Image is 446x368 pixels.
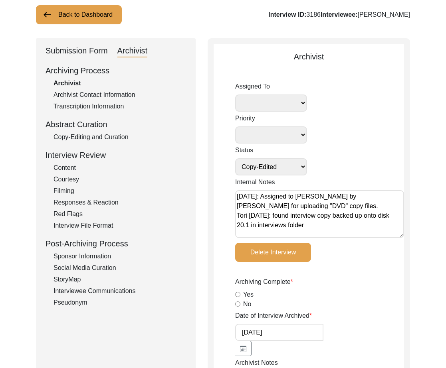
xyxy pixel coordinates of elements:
div: Post-Archiving Process [46,238,186,250]
div: Interviewee Communications [54,286,186,296]
div: Sponsor Information [54,252,186,261]
label: Archiving Complete [235,277,293,287]
button: Back to Dashboard [36,5,122,24]
div: Pseudonym [54,298,186,307]
div: Archivist [117,45,148,57]
div: Archivist Contact Information [54,90,186,100]
label: Yes [243,290,254,299]
div: Interview File Format [54,221,186,230]
b: Interviewee: [321,11,357,18]
b: Interview ID: [268,11,306,18]
label: Status [235,146,307,155]
div: Filming [54,186,186,196]
div: Courtesy [54,175,186,184]
div: Transcription Information [54,102,186,111]
div: Social Media Curation [54,263,186,273]
div: Abstract Curation [46,118,186,130]
div: 3186 [PERSON_NAME] [268,10,410,20]
label: Internal Notes [235,177,275,187]
input: MM/DD/YYYY [235,324,323,341]
div: Archivist [54,79,186,88]
div: Archivist [214,51,404,63]
div: Submission Form [46,45,108,57]
label: Date of Interview Archived [235,311,312,321]
div: Copy-Editing and Curation [54,132,186,142]
div: Interview Review [46,149,186,161]
div: Red Flags [54,209,186,219]
label: No [243,299,251,309]
div: Archiving Process [46,65,186,77]
div: Responses & Reaction [54,198,186,207]
label: Assigned To [235,82,307,91]
img: arrow-left.png [42,10,52,20]
label: Archivist Notes [235,358,278,368]
div: StoryMap [54,275,186,284]
div: Content [54,163,186,173]
button: Delete Interview [235,243,311,262]
label: Priority [235,114,307,123]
